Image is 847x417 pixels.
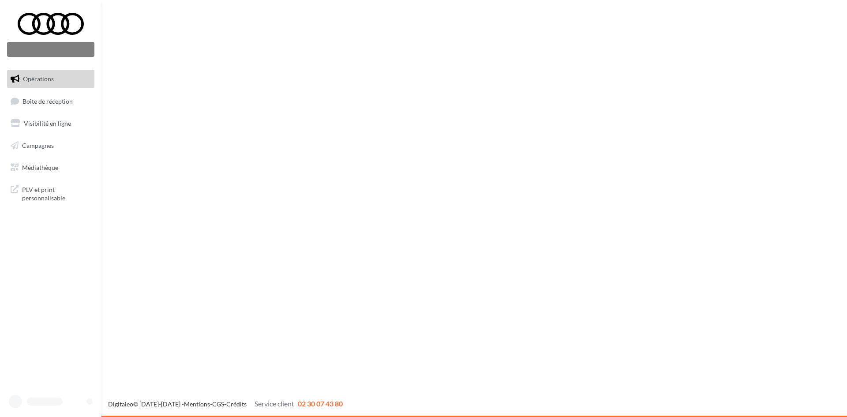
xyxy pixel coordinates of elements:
span: © [DATE]-[DATE] - - - [108,400,343,408]
a: PLV et print personnalisable [5,180,96,206]
span: Campagnes [22,142,54,149]
a: Crédits [226,400,247,408]
span: Opérations [23,75,54,83]
span: Visibilité en ligne [24,120,71,127]
a: Opérations [5,70,96,88]
span: Médiathèque [22,163,58,171]
a: Mentions [184,400,210,408]
span: Boîte de réception [22,97,73,105]
a: Digitaleo [108,400,133,408]
a: CGS [212,400,224,408]
span: Service client [255,399,294,408]
a: Visibilité en ligne [5,114,96,133]
div: Nouvelle campagne [7,42,94,57]
a: Boîte de réception [5,92,96,111]
a: Médiathèque [5,158,96,177]
a: Campagnes [5,136,96,155]
span: 02 30 07 43 80 [298,399,343,408]
span: PLV et print personnalisable [22,184,91,203]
